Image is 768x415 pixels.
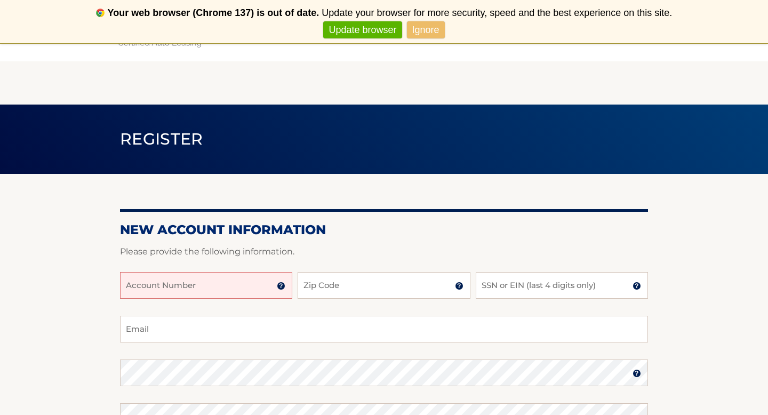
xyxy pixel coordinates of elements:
input: SSN or EIN (last 4 digits only) [476,272,648,299]
span: Register [120,129,203,149]
input: Zip Code [298,272,470,299]
span: Update your browser for more security, speed and the best experience on this site. [322,7,672,18]
input: Email [120,316,648,342]
input: Account Number [120,272,292,299]
img: tooltip.svg [633,369,641,378]
img: tooltip.svg [455,282,463,290]
img: tooltip.svg [277,282,285,290]
p: Please provide the following information. [120,244,648,259]
h2: New Account Information [120,222,648,238]
a: Update browser [323,21,402,39]
img: tooltip.svg [633,282,641,290]
b: Your web browser (Chrome 137) is out of date. [108,7,319,18]
a: Ignore [407,21,445,39]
